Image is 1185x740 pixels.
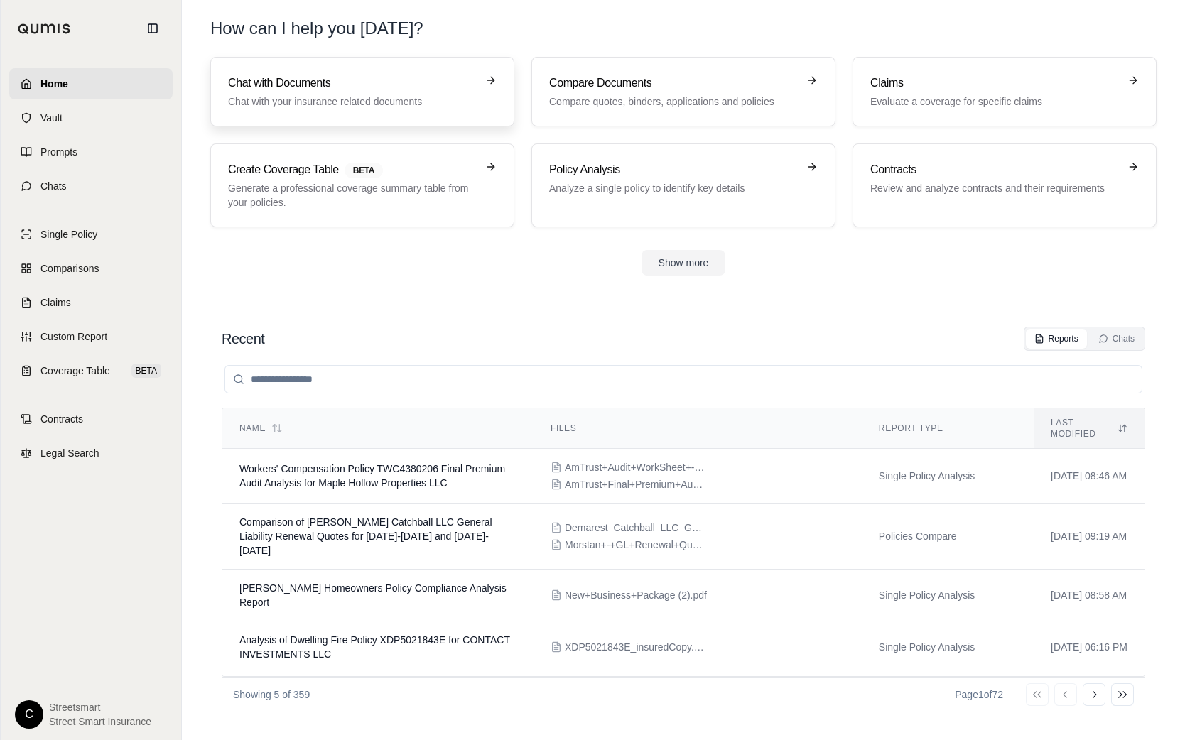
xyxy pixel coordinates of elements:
span: Contracts [40,412,83,426]
td: [DATE] 08:46 AM [1034,449,1145,504]
td: [DATE] 09:19 AM [1034,504,1145,570]
button: Collapse sidebar [141,17,164,40]
th: Files [534,408,862,449]
td: Single Policy Analysis [862,621,1034,673]
h3: Compare Documents [549,75,798,92]
span: XDP5021843E_insuredCopy.pdf [565,640,707,654]
a: Policy AnalysisAnalyze a single policy to identify key details [531,143,835,227]
span: Street Smart Insurance [49,714,151,729]
a: Custom Report [9,321,173,352]
span: BETA [131,364,161,378]
a: Coverage TableBETA [9,355,173,386]
a: ClaimsEvaluate a coverage for specific claims [853,57,1157,126]
div: Chats [1098,333,1135,344]
td: Single Policy Analysis [862,570,1034,621]
td: [DATE] 06:16 PM [1034,621,1145,673]
h3: Create Coverage Table [228,161,477,178]
h3: Claims [870,75,1119,92]
span: Legal Search [40,446,99,460]
a: Comparisons [9,253,173,284]
span: Single Policy [40,227,97,241]
p: Analyze a single policy to identify key details [549,181,798,195]
span: Chats [40,179,67,193]
p: Review and analyze contracts and their requirements [870,181,1119,195]
h3: Contracts [870,161,1119,178]
a: Compare DocumentsCompare quotes, binders, applications and policies [531,57,835,126]
td: [DATE] 08:58 AM [1034,570,1145,621]
div: Name [239,423,516,434]
a: Home [9,68,173,99]
span: New+Business+Package (2).pdf [565,588,707,602]
p: Chat with your insurance related documents [228,94,477,109]
a: Vault [9,102,173,134]
a: Single Policy [9,219,173,250]
td: Single Policy Analysis [862,449,1034,504]
td: Policies Compare [862,673,1034,728]
span: Syed Shah Homeowners Policy Compliance Analysis Report [239,582,507,608]
td: [DATE] 02:08 PM [1034,673,1145,728]
div: Reports [1034,333,1078,344]
a: Chats [9,170,173,202]
h3: Chat with Documents [228,75,477,92]
div: Last modified [1051,417,1127,440]
span: Demarest_Catchball_LLC_GL_Renewal_24-25+_1_.pdf [565,521,707,535]
button: Chats [1090,329,1143,349]
h2: Recent [222,329,264,349]
a: Prompts [9,136,173,168]
span: Streetsmart [49,700,151,714]
a: Legal Search [9,437,173,469]
span: AmTrust+Final+Premium+Audit+-+Policy+TWC4380206+-+Period+02-01-2024+to+02-01-2025.pdf [565,477,707,491]
span: AmTrust+Audit+WorkSheet+-+Policy+TWC4380206+-+Period+02-01-2024+to+02-01-2026.pdf [565,460,707,474]
p: Showing 5 of 359 [233,687,310,702]
span: Home [40,77,68,91]
h1: How can I help you [DATE]? [210,17,1157,40]
button: Show more [642,250,726,276]
div: Page 1 of 72 [955,687,1003,702]
span: Morstan+-+GL+Renewal+Quote+Letter+2025-2026.pdf [565,538,707,552]
td: Policies Compare [862,504,1034,570]
p: Evaluate a coverage for specific claims [870,94,1119,109]
span: Analysis of Dwelling Fire Policy XDP5021843E for CONTACT INVESTMENTS LLC [239,634,510,660]
span: Comparison of Demarest Catchball LLC General Liability Renewal Quotes for 2024-2025 and 2025-2026 [239,516,492,556]
span: Workers' Compensation Policy TWC4380206 Final Premium Audit Analysis for Maple Hollow Properties LLC [239,463,505,489]
a: Create Coverage TableBETAGenerate a professional coverage summary table from your policies. [210,143,514,227]
a: Chat with DocumentsChat with your insurance related documents [210,57,514,126]
span: Comparisons [40,261,99,276]
a: Claims [9,287,173,318]
img: Qumis Logo [18,23,71,34]
th: Report Type [862,408,1034,449]
button: Reports [1026,329,1087,349]
span: Custom Report [40,330,107,344]
a: Contracts [9,403,173,435]
a: ContractsReview and analyze contracts and their requirements [853,143,1157,227]
span: Claims [40,295,71,310]
span: Coverage Table [40,364,110,378]
h3: Policy Analysis [549,161,798,178]
span: BETA [345,163,383,178]
span: Prompts [40,145,77,159]
div: C [15,700,43,729]
span: Vault [40,111,63,125]
p: Compare quotes, binders, applications and policies [549,94,798,109]
p: Generate a professional coverage summary table from your policies. [228,181,477,210]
